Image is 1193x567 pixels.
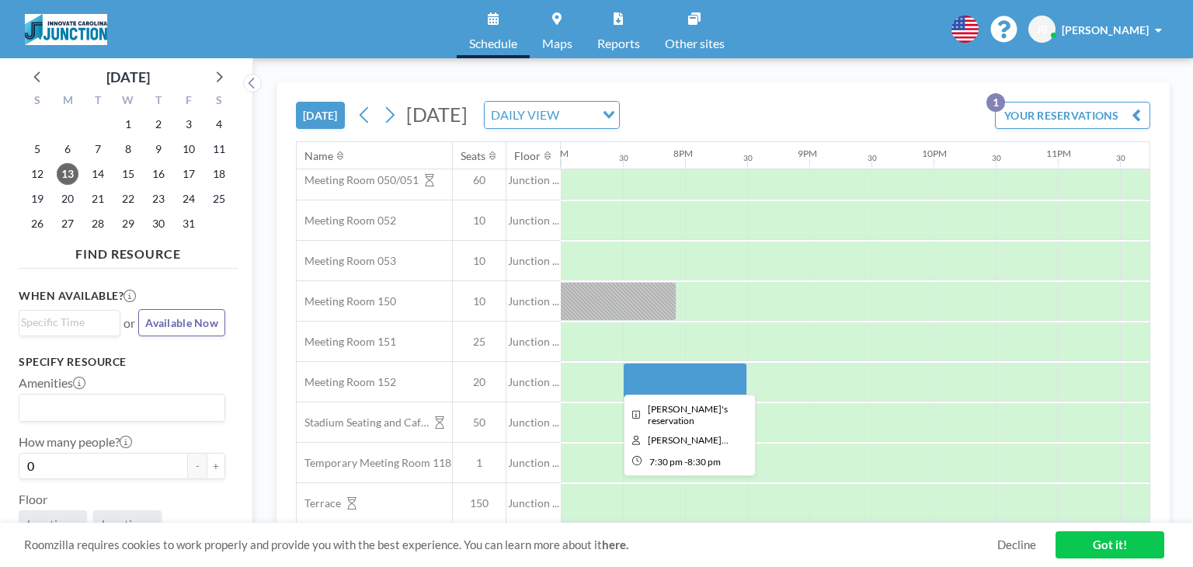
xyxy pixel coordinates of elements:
[208,188,230,210] span: Saturday, October 25, 2025
[297,496,341,510] span: Terrace
[665,37,725,50] span: Other sites
[453,254,506,268] span: 10
[798,148,817,159] div: 9PM
[117,138,139,160] span: Wednesday, October 8, 2025
[673,148,693,159] div: 8PM
[406,103,468,126] span: [DATE]
[207,453,225,479] button: +
[106,66,150,88] div: [DATE]
[208,113,230,135] span: Saturday, October 4, 2025
[19,355,225,369] h3: Specify resource
[297,335,396,349] span: Meeting Room 151
[619,153,628,163] div: 30
[178,163,200,185] span: Friday, October 17, 2025
[506,173,561,187] span: Junction ...
[485,102,619,128] div: Search for option
[453,294,506,308] span: 10
[597,37,640,50] span: Reports
[117,188,139,210] span: Wednesday, October 22, 2025
[514,149,541,163] div: Floor
[19,375,85,391] label: Amenities
[24,537,997,552] span: Roomzilla requires cookies to work properly and provide you with the best experience. You can lea...
[684,456,687,468] span: -
[26,163,48,185] span: Sunday, October 12, 2025
[117,213,139,235] span: Wednesday, October 29, 2025
[297,294,396,308] span: Meeting Room 150
[506,456,561,470] span: Junction ...
[453,496,506,510] span: 150
[297,375,396,389] span: Meeting Room 152
[453,214,506,228] span: 10
[178,113,200,135] span: Friday, October 3, 2025
[296,102,345,129] button: [DATE]
[1056,531,1164,558] a: Got it!
[986,93,1005,112] p: 1
[203,92,234,112] div: S
[1116,153,1125,163] div: 30
[453,456,506,470] span: 1
[53,92,83,112] div: M
[188,453,207,479] button: -
[83,92,113,112] div: T
[148,138,169,160] span: Thursday, October 9, 2025
[178,188,200,210] span: Friday, October 24, 2025
[99,517,155,531] span: Junction ...
[506,496,561,510] span: Junction ...
[19,395,224,421] div: Search for option
[687,456,721,468] span: 8:30 PM
[649,456,683,468] span: 7:30 PM
[648,434,729,446] span: Jared Brown-Rabinowitz
[19,240,238,262] h4: FIND RESOURCE
[453,416,506,430] span: 50
[506,294,561,308] span: Junction ...
[26,188,48,210] span: Sunday, October 19, 2025
[564,105,593,125] input: Search for option
[208,138,230,160] span: Saturday, October 11, 2025
[506,375,561,389] span: Junction ...
[304,149,333,163] div: Name
[148,113,169,135] span: Thursday, October 2, 2025
[297,173,419,187] span: Meeting Room 050/051
[23,92,53,112] div: S
[922,148,947,159] div: 10PM
[453,173,506,187] span: 60
[87,138,109,160] span: Tuesday, October 7, 2025
[87,163,109,185] span: Tuesday, October 14, 2025
[488,105,562,125] span: DAILY VIEW
[995,102,1150,129] button: YOUR RESERVATIONS1
[148,163,169,185] span: Thursday, October 16, 2025
[87,188,109,210] span: Tuesday, October 21, 2025
[21,314,111,331] input: Search for option
[57,163,78,185] span: Monday, October 13, 2025
[506,254,561,268] span: Junction ...
[178,138,200,160] span: Friday, October 10, 2025
[113,92,144,112] div: W
[542,37,572,50] span: Maps
[26,138,48,160] span: Sunday, October 5, 2025
[19,434,132,450] label: How many people?
[25,517,81,531] span: Junction ...
[743,153,753,163] div: 30
[506,416,561,430] span: Junction ...
[148,213,169,235] span: Thursday, October 30, 2025
[992,153,1001,163] div: 30
[26,213,48,235] span: Sunday, October 26, 2025
[506,335,561,349] span: Junction ...
[57,138,78,160] span: Monday, October 6, 2025
[87,213,109,235] span: Tuesday, October 28, 2025
[145,316,218,329] span: Available Now
[453,375,506,389] span: 20
[506,214,561,228] span: Junction ...
[868,153,877,163] div: 30
[178,213,200,235] span: Friday, October 31, 2025
[25,14,107,45] img: organization-logo
[648,403,728,426] span: Jared's reservation
[297,416,429,430] span: Stadium Seating and Cafe area
[123,315,135,331] span: or
[57,213,78,235] span: Monday, October 27, 2025
[997,537,1036,552] a: Decline
[148,188,169,210] span: Thursday, October 23, 2025
[297,254,396,268] span: Meeting Room 053
[453,335,506,349] span: 25
[469,37,517,50] span: Schedule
